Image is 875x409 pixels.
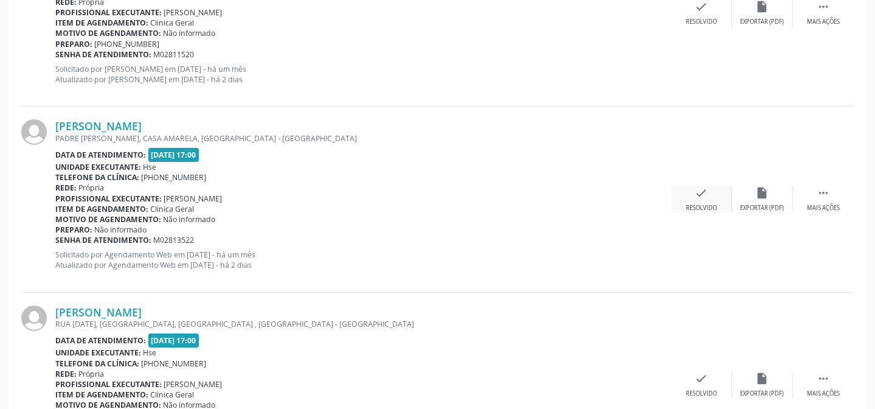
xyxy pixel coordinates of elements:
b: Profissional executante: [55,7,162,18]
span: Hse [144,348,157,358]
span: [PERSON_NAME] [164,7,223,18]
div: RUA [DATE], [GEOGRAPHIC_DATA], [GEOGRAPHIC_DATA] , [GEOGRAPHIC_DATA] - [GEOGRAPHIC_DATA] [55,319,671,329]
div: PADRE [PERSON_NAME], CASA AMARELA, [GEOGRAPHIC_DATA] - [GEOGRAPHIC_DATA] [55,133,671,144]
img: img [21,306,47,331]
b: Preparo: [55,225,92,235]
span: M02813522 [154,235,195,245]
span: [DATE] 17:00 [148,334,199,348]
span: Clinica Geral [151,390,195,400]
b: Preparo: [55,39,92,49]
b: Telefone da clínica: [55,358,139,369]
span: Clinica Geral [151,18,195,28]
div: Mais ações [807,390,840,398]
span: [PHONE_NUMBER] [95,39,160,49]
b: Rede: [55,183,77,193]
i:  [817,372,830,385]
span: Não informado [164,214,216,225]
b: Motivo de agendamento: [55,28,161,38]
span: Hse [144,162,157,172]
div: Resolvido [686,18,717,26]
div: Mais ações [807,204,840,212]
b: Unidade executante: [55,348,141,358]
div: Exportar (PDF) [741,390,784,398]
i: check [695,372,708,385]
b: Motivo de agendamento: [55,214,161,225]
div: Exportar (PDF) [741,204,784,212]
div: Mais ações [807,18,840,26]
b: Item de agendamento: [55,18,148,28]
b: Telefone da clínica: [55,172,139,183]
b: Unidade executante: [55,162,141,172]
b: Item de agendamento: [55,390,148,400]
i: check [695,186,708,200]
span: Própria [79,369,105,379]
span: [PERSON_NAME] [164,379,223,390]
b: Senha de atendimento: [55,235,151,245]
i: insert_drive_file [756,186,769,200]
b: Item de agendamento: [55,204,148,214]
i: insert_drive_file [756,372,769,385]
b: Data de atendimento: [55,150,146,160]
a: [PERSON_NAME] [55,119,142,133]
b: Profissional executante: [55,194,162,204]
span: Própria [79,183,105,193]
p: Solicitado por [PERSON_NAME] em [DATE] - há um mês Atualizado por [PERSON_NAME] em [DATE] - há 2 ... [55,64,671,85]
span: Clinica Geral [151,204,195,214]
b: Profissional executante: [55,379,162,390]
span: M02811520 [154,49,195,60]
div: Resolvido [686,204,717,212]
span: [PERSON_NAME] [164,194,223,204]
span: [DATE] 17:00 [148,148,199,162]
b: Rede: [55,369,77,379]
img: img [21,119,47,145]
i:  [817,186,830,200]
span: Não informado [164,28,216,38]
span: [PHONE_NUMBER] [142,358,207,369]
div: Resolvido [686,390,717,398]
b: Senha de atendimento: [55,49,151,60]
b: Data de atendimento: [55,335,146,346]
div: Exportar (PDF) [741,18,784,26]
span: Não informado [95,225,147,235]
p: Solicitado por Agendamento Web em [DATE] - há um mês Atualizado por Agendamento Web em [DATE] - h... [55,250,671,270]
span: [PHONE_NUMBER] [142,172,207,183]
a: [PERSON_NAME] [55,306,142,319]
